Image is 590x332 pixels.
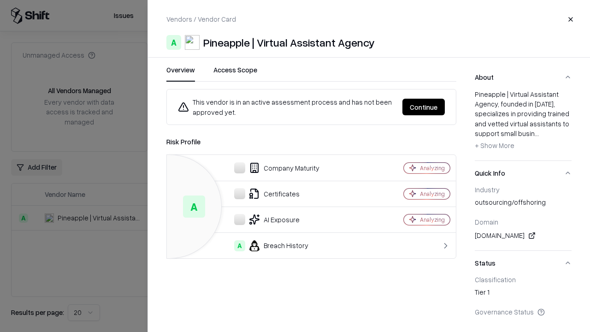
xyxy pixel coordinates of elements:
button: Access Scope [213,65,257,82]
div: A [234,240,245,251]
button: Continue [402,99,445,115]
span: ... [535,129,539,137]
div: Analyzing [420,164,445,172]
div: Analyzing [420,190,445,198]
div: Classification [475,275,572,284]
div: Risk Profile [166,136,456,147]
div: Governance Status [475,308,572,316]
span: + Show More [475,141,514,149]
button: About [475,65,572,89]
div: This vendor is in an active assessment process and has not been approved yet. [178,97,395,117]
div: outsourcing/offshoring [475,197,572,210]
button: Overview [166,65,195,82]
div: Certificates [174,188,372,199]
div: About [475,89,572,160]
div: Pineapple | Virtual Assistant Agency [203,35,375,50]
div: Domain [475,218,572,226]
div: AI Exposure [174,214,372,225]
div: A [166,35,181,50]
img: Pineapple | Virtual Assistant Agency [185,35,200,50]
p: Vendors / Vendor Card [166,14,236,24]
div: A [183,196,205,218]
div: [DOMAIN_NAME] [475,230,572,241]
div: Breach History [174,240,372,251]
button: Status [475,251,572,275]
div: Pineapple | Virtual Assistant Agency, founded in [DATE], specializes in providing trained and vet... [475,89,572,153]
div: Analyzing [420,216,445,224]
button: + Show More [475,138,514,153]
div: Company Maturity [174,162,372,173]
div: Industry [475,185,572,194]
button: Quick Info [475,161,572,185]
div: Tier 1 [475,287,572,300]
div: Quick Info [475,185,572,250]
